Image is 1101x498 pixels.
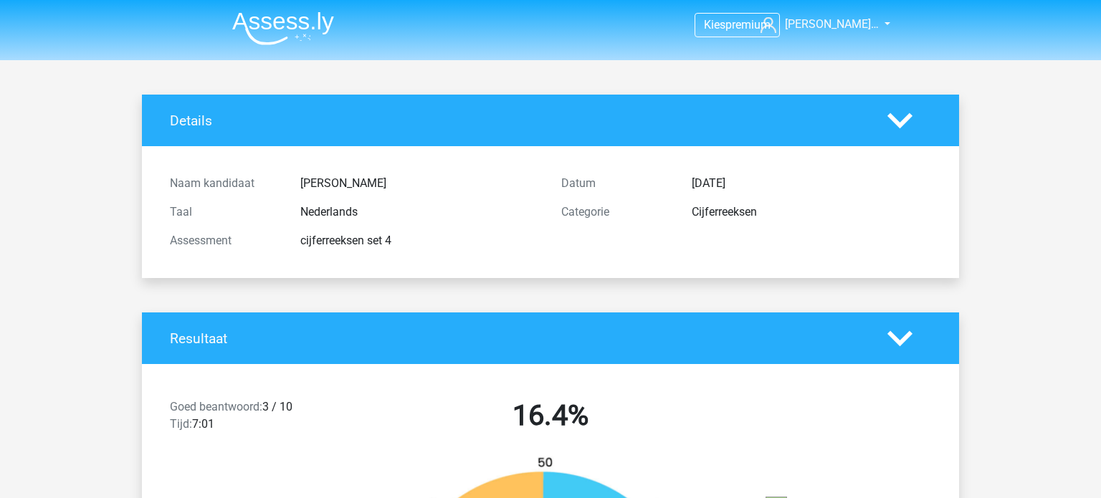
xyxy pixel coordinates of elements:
div: Categorie [550,203,681,221]
span: Tijd: [170,417,192,431]
div: [DATE] [681,175,942,192]
h4: Resultaat [170,330,866,347]
div: Assessment [159,232,290,249]
div: Nederlands [290,203,550,221]
a: Kiespremium [695,15,779,34]
span: Kies [704,18,725,32]
div: cijferreeksen set 4 [290,232,550,249]
div: Datum [550,175,681,192]
div: [PERSON_NAME] [290,175,550,192]
img: Assessly [232,11,334,45]
div: Cijferreeksen [681,203,942,221]
span: [PERSON_NAME]… [785,17,879,31]
a: [PERSON_NAME]… [755,16,880,33]
span: Goed beantwoord: [170,400,262,413]
div: 3 / 10 7:01 [159,398,355,439]
h4: Details [170,112,866,129]
h2: 16.4% [366,398,735,433]
div: Naam kandidaat [159,175,290,192]
div: Taal [159,203,290,221]
span: premium [725,18,771,32]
